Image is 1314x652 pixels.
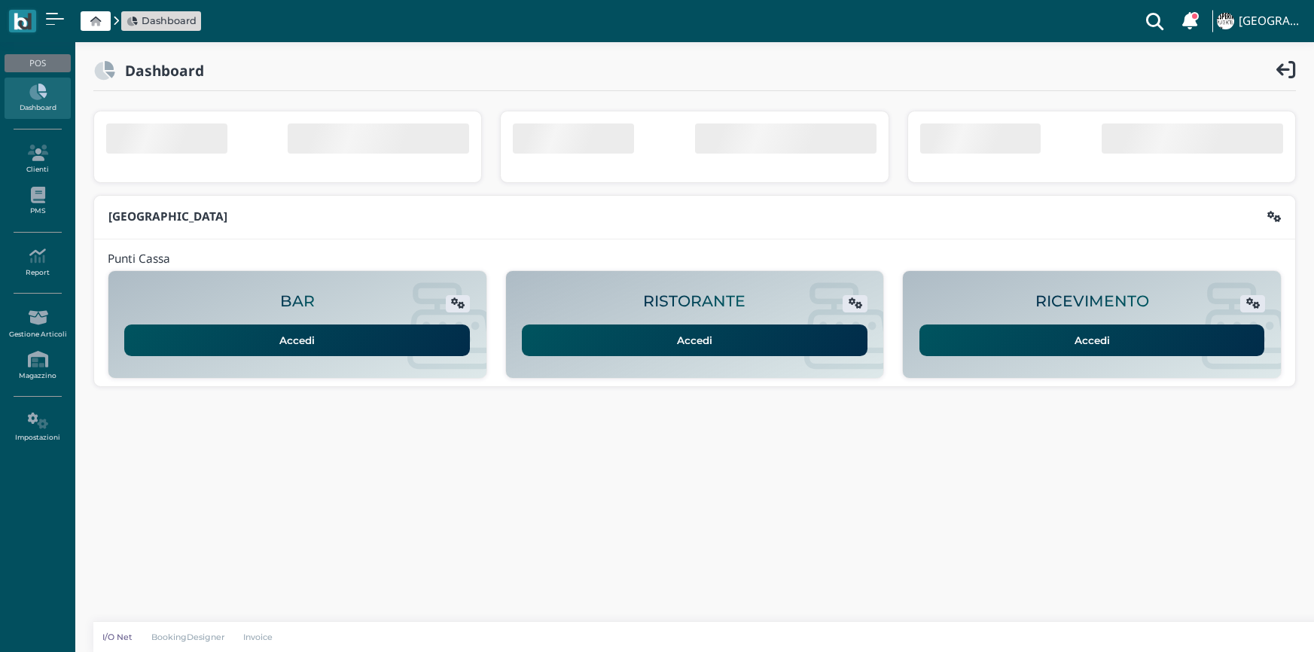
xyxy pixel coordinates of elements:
a: Dashboard [5,78,70,119]
b: [GEOGRAPHIC_DATA] [108,209,227,224]
h2: Dashboard [115,62,204,78]
h4: [GEOGRAPHIC_DATA] [1239,15,1305,28]
h4: Punti Cassa [108,253,170,266]
a: Clienti [5,139,70,180]
img: logo [14,13,31,30]
h2: RICEVIMENTO [1035,293,1149,310]
a: Dashboard [127,14,197,28]
img: ... [1217,13,1233,29]
a: Accedi [522,324,867,356]
a: Report [5,242,70,283]
a: Accedi [124,324,470,356]
a: Magazzino [5,345,70,386]
iframe: Help widget launcher [1207,605,1301,639]
a: Gestione Articoli [5,303,70,345]
a: ... [GEOGRAPHIC_DATA] [1215,3,1305,39]
a: PMS [5,181,70,222]
div: POS [5,54,70,72]
span: Dashboard [142,14,197,28]
h2: BAR [280,293,315,310]
a: Accedi [919,324,1265,356]
h2: RISTORANTE [643,293,745,310]
a: Impostazioni [5,407,70,448]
